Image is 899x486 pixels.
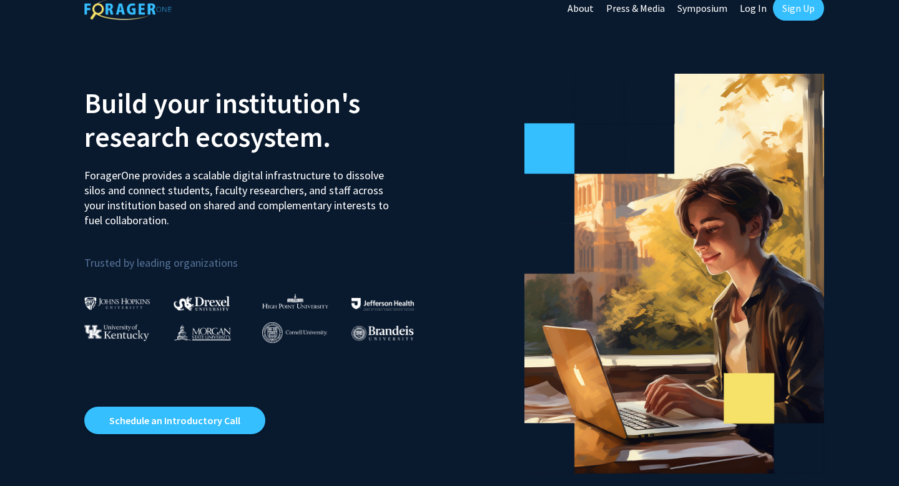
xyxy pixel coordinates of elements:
[262,322,327,343] img: Cornell University
[84,159,398,228] p: ForagerOne provides a scalable digital infrastructure to dissolve silos and connect students, fac...
[84,86,440,154] h2: Build your institution's research ecosystem.
[84,238,440,272] p: Trusted by leading organizations
[84,407,265,434] a: Opens in a new tab
[174,296,230,310] img: Drexel University
[262,294,328,309] img: High Point University
[84,297,150,310] img: Johns Hopkins University
[351,325,414,341] img: Brandeis University
[351,298,414,310] img: Thomas Jefferson University
[174,324,231,340] img: Morgan State University
[9,430,53,477] iframe: Chat
[84,324,149,341] img: University of Kentucky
